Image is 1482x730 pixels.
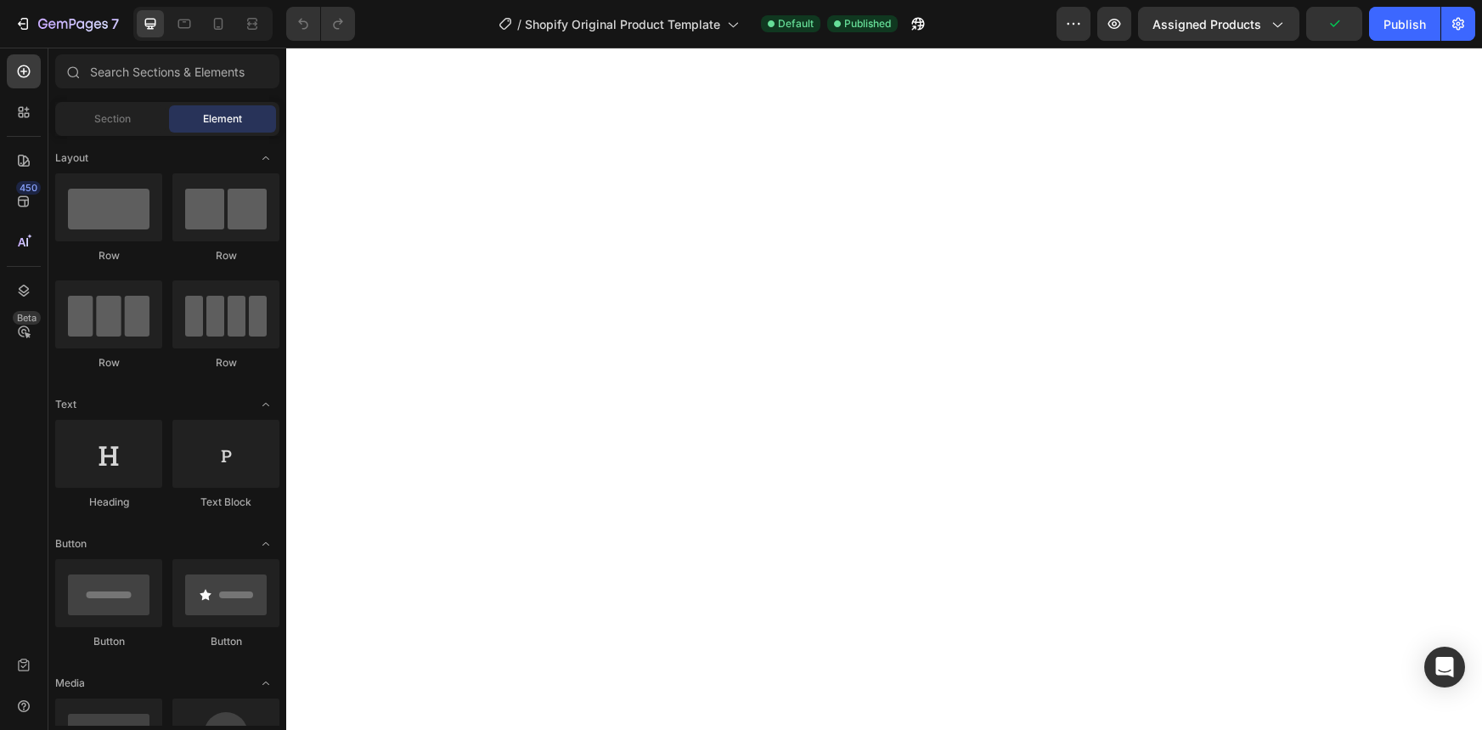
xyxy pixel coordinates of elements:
[55,495,162,510] div: Heading
[55,248,162,263] div: Row
[286,48,1482,730] iframe: Design area
[16,181,41,195] div: 450
[1138,7,1299,41] button: Assigned Products
[55,150,88,166] span: Layout
[844,16,891,31] span: Published
[525,15,720,33] span: Shopify Original Product Template
[252,144,279,172] span: Toggle open
[172,355,279,371] div: Row
[252,391,279,418] span: Toggle open
[778,16,814,31] span: Default
[55,355,162,371] div: Row
[1369,7,1440,41] button: Publish
[203,111,242,127] span: Element
[111,14,119,34] p: 7
[55,54,279,88] input: Search Sections & Elements
[94,111,131,127] span: Section
[13,311,41,325] div: Beta
[1152,15,1261,33] span: Assigned Products
[55,536,87,552] span: Button
[286,7,355,41] div: Undo/Redo
[1424,647,1465,688] div: Open Intercom Messenger
[517,15,521,33] span: /
[55,676,85,691] span: Media
[55,397,76,412] span: Text
[172,634,279,649] div: Button
[172,495,279,510] div: Text Block
[1383,15,1426,33] div: Publish
[172,248,279,263] div: Row
[7,7,127,41] button: 7
[252,670,279,697] span: Toggle open
[252,530,279,557] span: Toggle open
[55,634,162,649] div: Button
